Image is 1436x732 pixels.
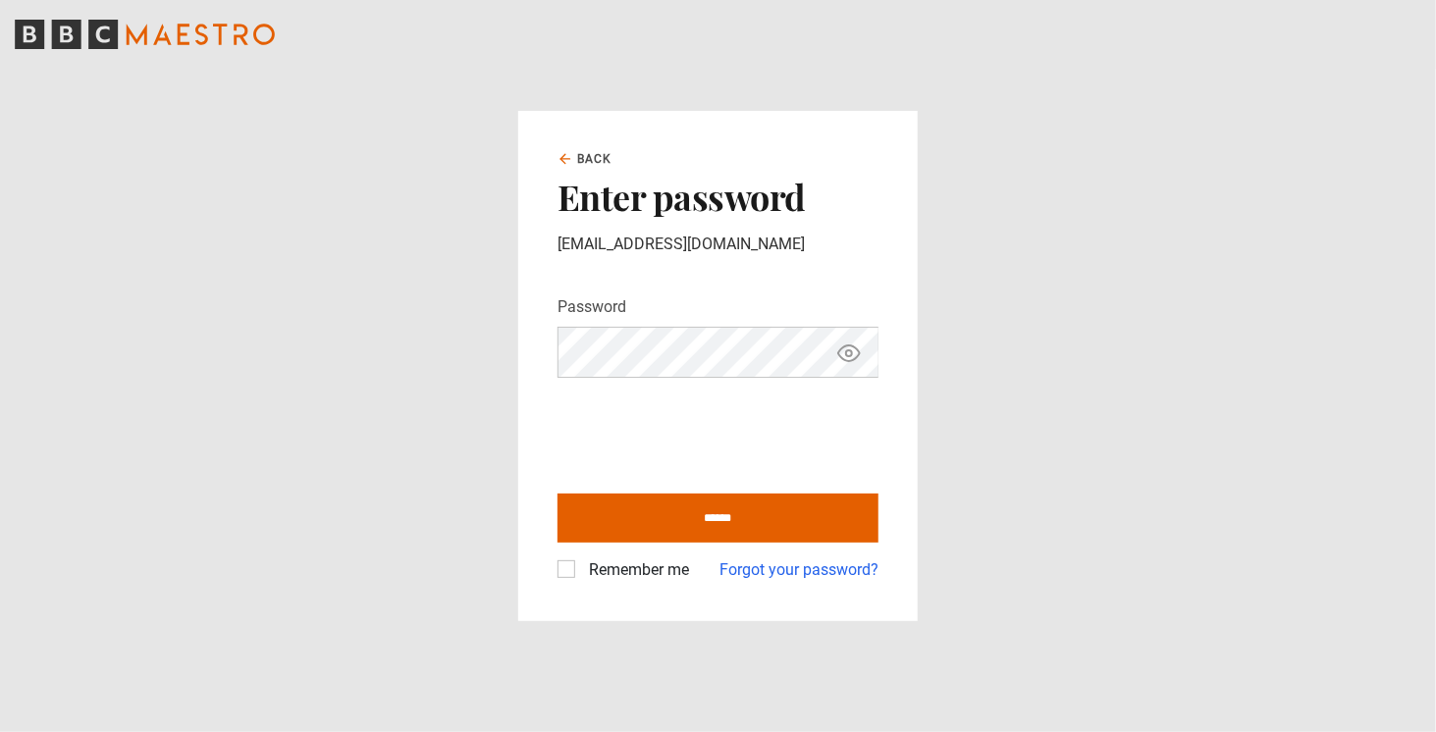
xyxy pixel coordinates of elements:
a: Back [558,150,612,168]
svg: BBC Maestro [15,20,275,49]
span: Back [577,150,612,168]
iframe: reCAPTCHA [558,393,856,470]
label: Password [558,295,626,319]
a: Forgot your password? [719,558,878,582]
label: Remember me [581,558,689,582]
h2: Enter password [558,176,878,217]
button: Show password [832,336,866,370]
p: [EMAIL_ADDRESS][DOMAIN_NAME] [558,233,878,256]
